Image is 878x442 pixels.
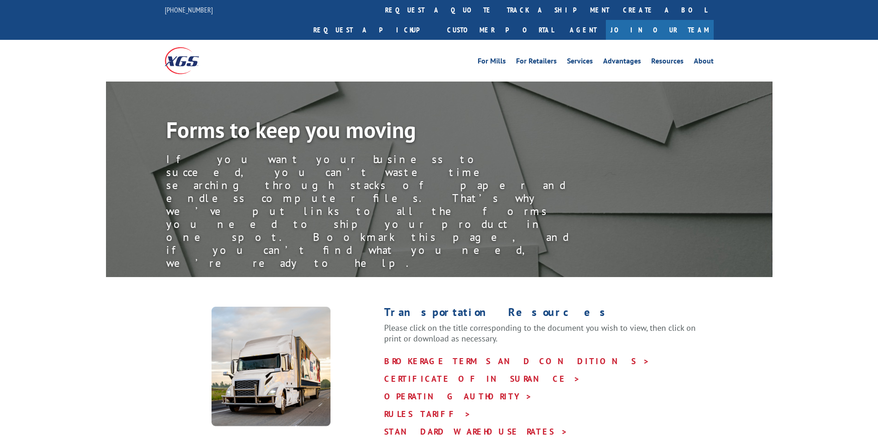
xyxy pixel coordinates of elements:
[165,5,213,14] a: [PHONE_NUMBER]
[306,20,440,40] a: Request a pickup
[384,409,471,419] a: RULES TARIFF >
[166,153,583,270] div: If you want your business to succeed, you can’t waste time searching through stacks of paper and ...
[384,356,650,366] a: BROKERAGE TERMS AND CONDITIONS >
[211,307,331,427] img: XpressGlobal_Resources
[694,57,714,68] a: About
[651,57,684,68] a: Resources
[384,322,714,353] p: Please click on the title corresponding to the document you wish to view, then click on print or ...
[603,57,641,68] a: Advantages
[478,57,506,68] a: For Mills
[516,57,557,68] a: For Retailers
[440,20,560,40] a: Customer Portal
[567,57,593,68] a: Services
[166,119,583,145] h1: Forms to keep you moving
[384,391,532,402] a: OPERATING AUTHORITY >
[560,20,606,40] a: Agent
[384,373,580,384] a: CERTIFICATE OF INSURANCE >
[384,426,568,437] a: STANDARD WAREHOUSE RATES >
[606,20,714,40] a: Join Our Team
[384,307,714,322] h1: Transportation Resources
